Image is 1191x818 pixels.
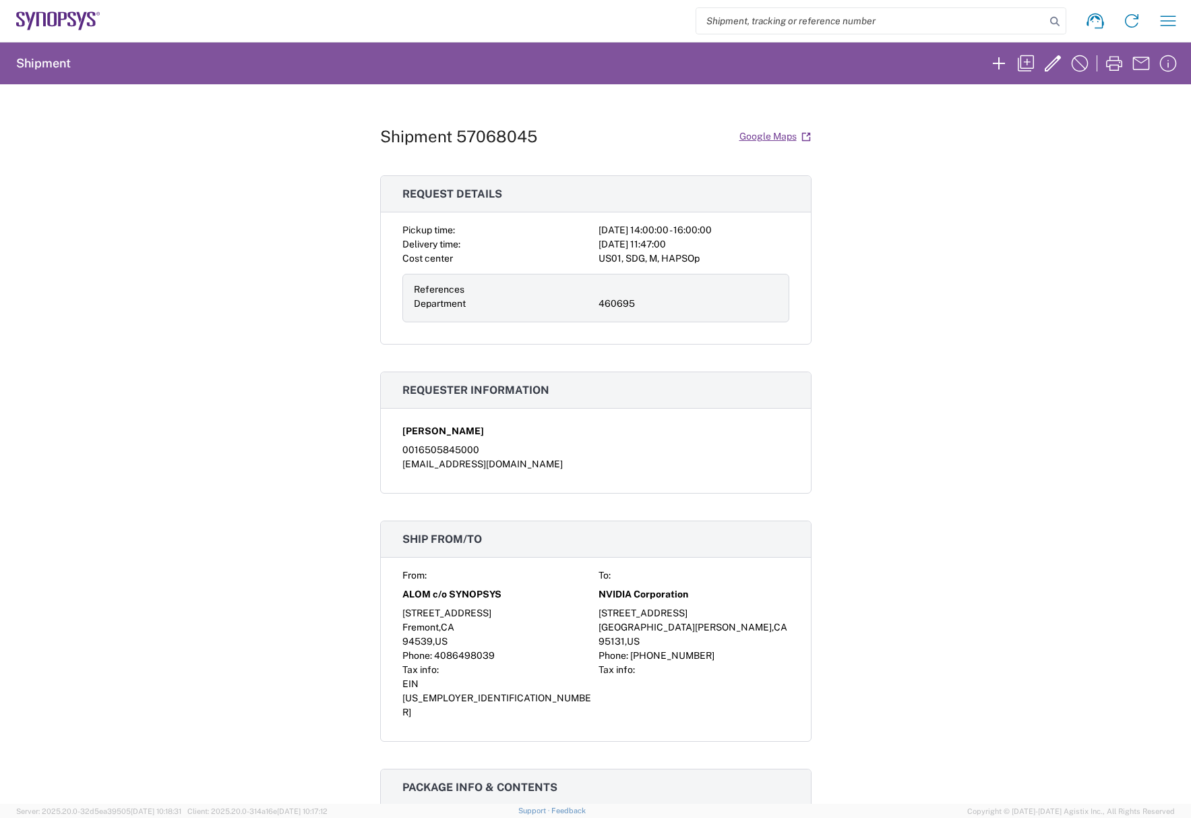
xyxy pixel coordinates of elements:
span: 94539 [402,636,433,647]
span: Requester information [402,384,549,397]
div: [STREET_ADDRESS] [599,606,789,620]
span: Ship from/to [402,533,482,546]
span: Phone: [402,650,432,661]
span: EIN [402,678,419,689]
span: ALOM c/o SYNOPSYS [402,587,501,602]
a: Feedback [551,807,586,815]
span: [DATE] 10:18:31 [131,807,181,815]
span: Client: 2025.20.0-314a16e [187,807,328,815]
span: Package info & contents [402,781,557,794]
span: , [625,636,627,647]
span: To: [599,570,611,581]
span: Fremont [402,622,439,633]
div: 460695 [599,297,778,311]
span: 95131 [599,636,625,647]
input: Shipment, tracking or reference number [696,8,1045,34]
span: Pickup time: [402,225,455,235]
span: Delivery time: [402,239,460,250]
span: CA [441,622,454,633]
span: Phone: [599,650,628,661]
a: Google Maps [739,125,812,148]
div: US01, SDG, M, HAPSOp [599,252,789,266]
span: [DATE] 10:17:12 [277,807,328,815]
span: Cost center [402,253,453,264]
div: [DATE] 11:47:00 [599,237,789,252]
span: [PERSON_NAME] [402,424,484,438]
span: [PHONE_NUMBER] [630,650,714,661]
span: 4086498039 [434,650,495,661]
div: [STREET_ADDRESS] [402,606,593,620]
span: , [433,636,435,647]
span: [GEOGRAPHIC_DATA][PERSON_NAME] [599,622,772,633]
div: 0016505845000 [402,443,789,457]
span: Tax info: [599,664,635,675]
span: From: [402,570,427,581]
div: Department [414,297,593,311]
span: , [439,622,441,633]
span: Copyright © [DATE]-[DATE] Agistix Inc., All Rights Reserved [967,805,1175,817]
span: CA [774,622,787,633]
span: [US_EMPLOYER_IDENTIFICATION_NUMBER] [402,693,591,718]
div: [DATE] 14:00:00 - 16:00:00 [599,223,789,237]
span: Request details [402,187,502,200]
span: References [414,284,464,295]
span: , [772,622,774,633]
span: US [627,636,640,647]
h1: Shipment 57068045 [380,127,537,146]
a: Support [518,807,552,815]
span: Tax info: [402,664,439,675]
span: US [435,636,448,647]
h2: Shipment [16,55,71,71]
span: NVIDIA Corporation [599,587,688,602]
div: [EMAIL_ADDRESS][DOMAIN_NAME] [402,457,789,471]
span: Server: 2025.20.0-32d5ea39505 [16,807,181,815]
